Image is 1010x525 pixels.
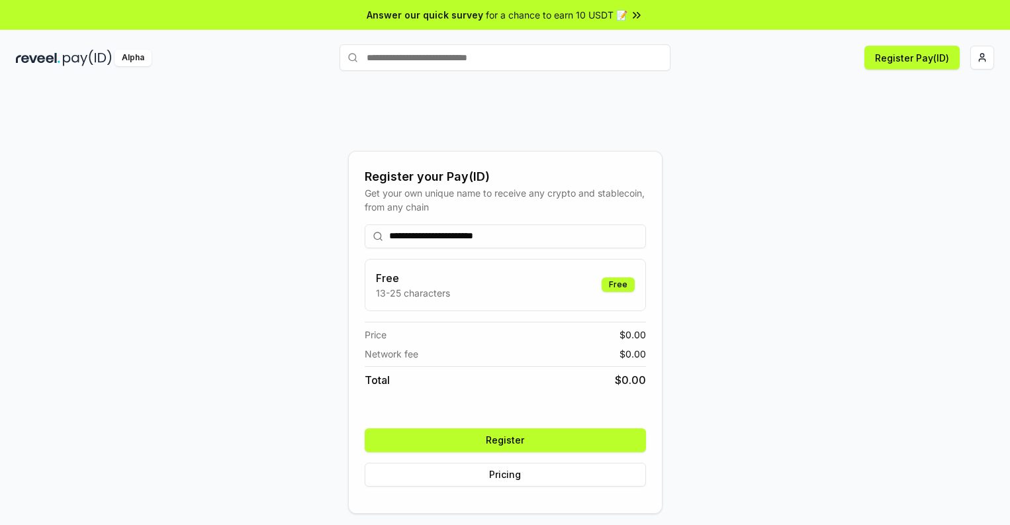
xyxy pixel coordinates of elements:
[115,50,152,66] div: Alpha
[365,428,646,452] button: Register
[376,286,450,300] p: 13-25 characters
[620,347,646,361] span: $ 0.00
[376,270,450,286] h3: Free
[63,50,112,66] img: pay_id
[365,372,390,388] span: Total
[615,372,646,388] span: $ 0.00
[365,463,646,487] button: Pricing
[365,186,646,214] div: Get your own unique name to receive any crypto and stablecoin, from any chain
[620,328,646,342] span: $ 0.00
[365,167,646,186] div: Register your Pay(ID)
[602,277,635,292] div: Free
[365,347,418,361] span: Network fee
[367,8,483,22] span: Answer our quick survey
[486,8,627,22] span: for a chance to earn 10 USDT 📝
[16,50,60,66] img: reveel_dark
[365,328,387,342] span: Price
[864,46,960,70] button: Register Pay(ID)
